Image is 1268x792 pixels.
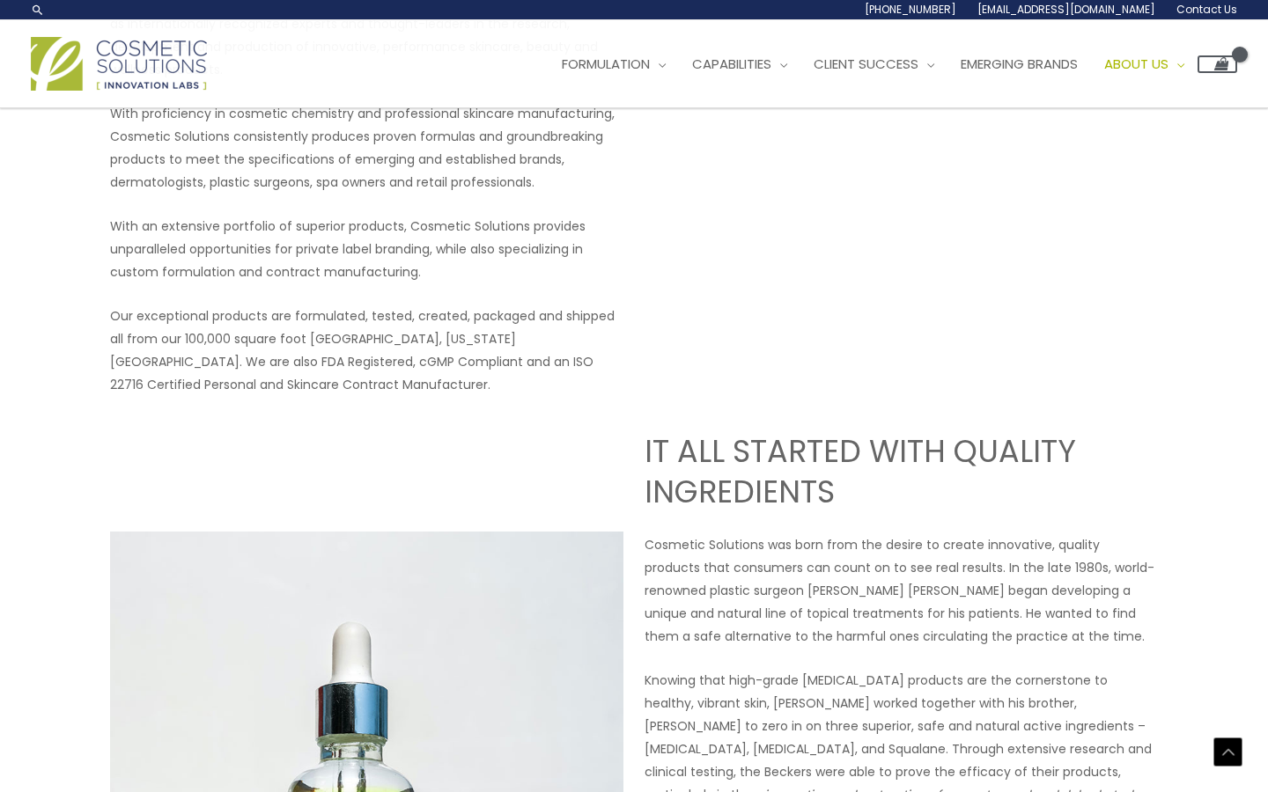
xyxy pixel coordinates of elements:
span: Formulation [562,55,650,73]
span: Capabilities [692,55,771,73]
span: [PHONE_NUMBER] [865,2,956,17]
a: Capabilities [679,38,800,91]
p: Our exceptional products are formulated, tested, created, packaged and shipped all from our 100,0... [110,304,623,396]
nav: Site Navigation [535,38,1237,91]
a: Search icon link [31,3,45,17]
span: Emerging Brands [961,55,1078,73]
p: With an extensive portfolio of superior products, Cosmetic Solutions provides unparalleled opport... [110,215,623,283]
a: Formulation [549,38,679,91]
a: Emerging Brands [947,38,1091,91]
p: With proficiency in cosmetic chemistry and professional skincare manufacturing, Cosmetic Solution... [110,102,623,194]
img: Cosmetic Solutions Logo [31,37,207,91]
p: Cosmetic Solutions was born from the desire to create innovative, quality products that consumers... [645,533,1158,648]
h2: IT ALL STARTED WITH QUALITY INGREDIENTS [645,431,1158,511]
span: Contact Us [1176,2,1237,17]
span: Client Success [814,55,918,73]
a: About Us [1091,38,1198,91]
span: [EMAIL_ADDRESS][DOMAIN_NAME] [977,2,1155,17]
a: Client Success [800,38,947,91]
a: View Shopping Cart, empty [1198,55,1237,73]
span: About Us [1104,55,1168,73]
